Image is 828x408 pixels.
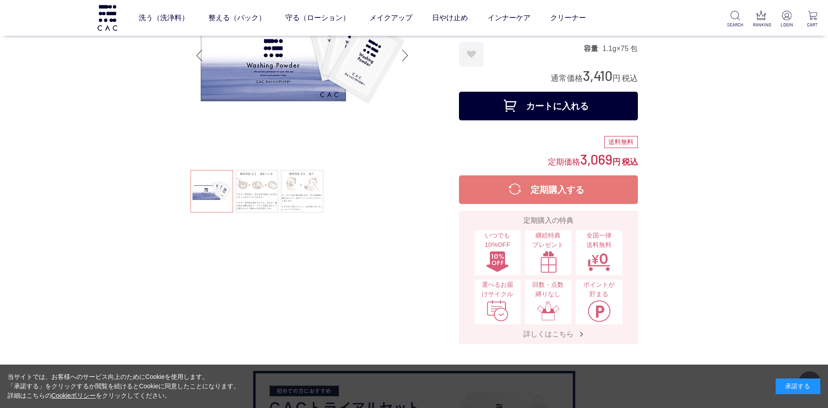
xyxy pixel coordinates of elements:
[551,74,583,83] span: 通常価格
[727,21,743,28] p: SEARCH
[776,378,820,394] div: 承諾する
[139,5,189,30] a: 洗う（洗浄料）
[550,5,586,30] a: クリーナー
[8,372,240,400] div: 当サイトでは、お客様へのサービス向上のためにCookieを使用します。 「承諾する」をクリックするか閲覧を続けるとCookieに同意したことになります。 詳細はこちらの をクリックしてください。
[479,231,516,250] span: いつでも10%OFF
[486,251,509,273] img: いつでも10%OFF
[459,42,484,67] a: お気に入りに登録する
[604,136,638,149] div: 送料無料
[208,5,266,30] a: 整える（パック）
[396,38,414,73] div: Next slide
[432,5,468,30] a: 日やけ止め
[486,300,509,322] img: 選べるお届けサイクル
[778,11,795,28] a: LOGIN
[584,44,603,53] dt: 容量
[622,74,638,83] span: 税込
[587,300,611,322] img: ポイントが貯まる
[530,280,567,299] span: 回数・点数縛りなし
[537,300,560,322] img: 回数・点数縛りなし
[459,92,638,120] button: カートに入れる
[96,5,119,30] img: logo
[191,38,208,73] div: Previous slide
[622,157,638,166] span: 税込
[459,211,638,344] a: 定期購入の特典 いつでも10%OFFいつでも10%OFF 継続特典プレゼント継続特典プレゼント 全国一律送料無料全国一律送料無料 選べるお届けサイクル選べるお届けサイクル 回数・点数縛りなし回数...
[548,157,580,166] span: 定期価格
[753,11,769,28] a: RANKING
[612,74,620,83] span: 円
[612,157,620,166] span: 円
[753,21,769,28] p: RANKING
[51,392,96,399] a: Cookieポリシー
[778,21,795,28] p: LOGIN
[488,5,531,30] a: インナーケア
[580,231,617,250] span: 全国一律 送料無料
[530,231,567,250] span: 継続特典 プレゼント
[580,151,612,167] span: 3,069
[804,11,821,28] a: CART
[583,67,612,84] span: 3,410
[580,280,617,299] span: ポイントが貯まる
[603,44,638,53] dd: 1.1g×75 包
[285,5,350,30] a: 守る（ローション）
[804,21,821,28] p: CART
[587,251,611,273] img: 全国一律送料無料
[369,5,412,30] a: メイクアップ
[463,215,634,226] div: 定期購入の特典
[514,329,582,339] span: 詳しくはこちら
[459,175,638,204] button: 定期購入する
[479,280,516,299] span: 選べるお届けサイクル
[727,11,743,28] a: SEARCH
[537,251,560,273] img: 継続特典プレゼント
